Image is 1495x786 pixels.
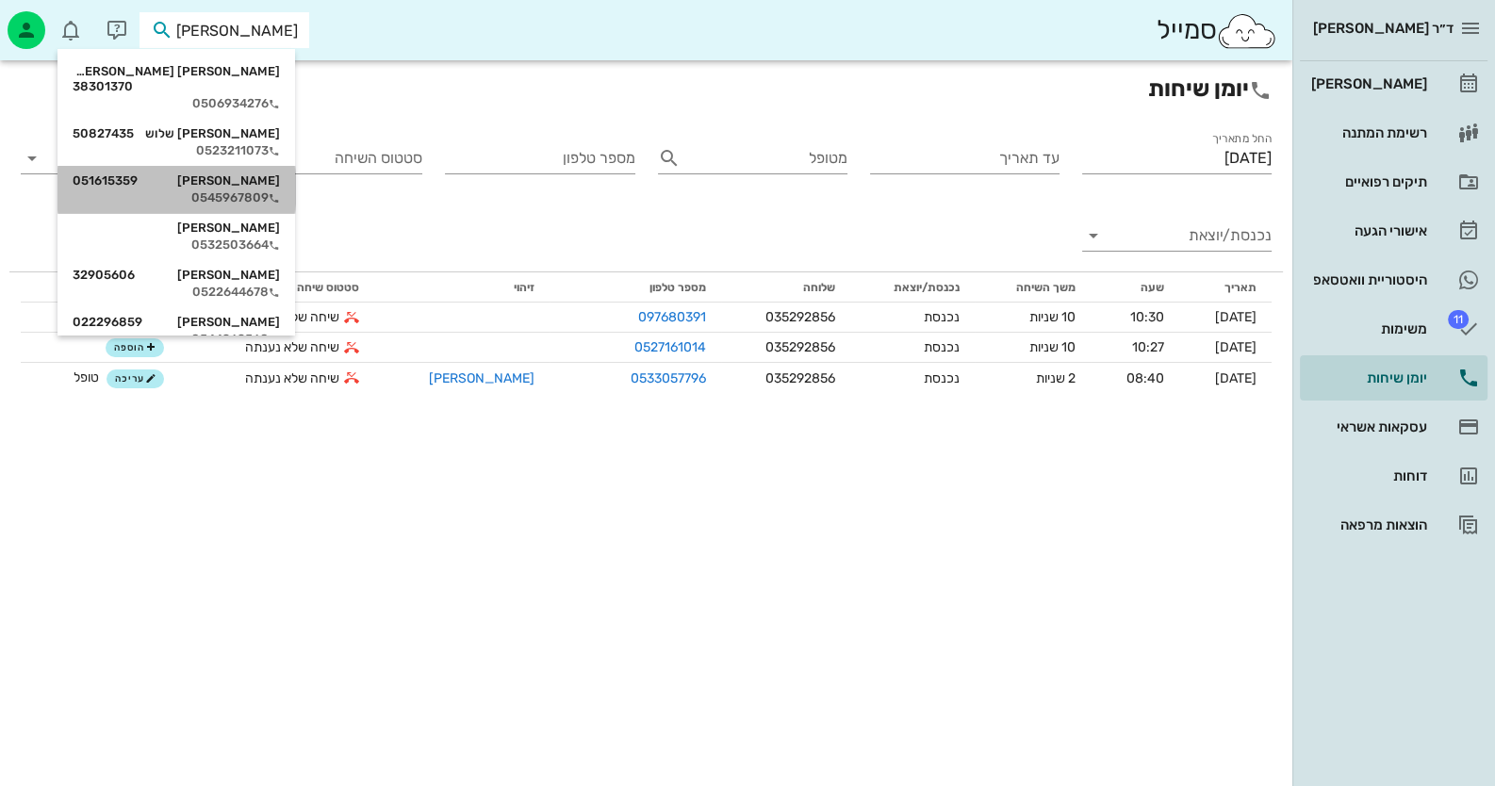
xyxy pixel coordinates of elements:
[21,272,187,303] th: הערות
[1132,339,1164,355] span: 10:27
[73,173,280,188] div: [PERSON_NAME]
[73,268,135,283] span: 32905606
[374,272,550,303] th: זיהוי
[721,272,850,303] th: שלוחה
[1091,272,1178,303] th: שעה
[73,173,138,188] span: 051615359
[1029,339,1076,355] span: 10 שניות
[1307,174,1427,189] div: תיקים רפואיים
[1307,223,1427,238] div: אישורי הגעה
[1307,468,1427,483] div: דוחות
[1212,132,1272,146] label: החל מתאריך
[245,368,339,388] span: שיחה שלא נענתה
[765,370,835,386] span: 035292856
[1307,76,1427,91] div: [PERSON_NAME]
[73,315,142,330] span: 022296859
[114,342,156,353] span: הוספה
[1215,339,1257,355] span: [DATE]
[765,339,835,355] span: 035292856
[1082,221,1272,251] div: נכנסת/יוצאת
[73,332,280,347] div: 0544969568
[631,368,706,388] a: 0533057796
[1156,10,1277,51] div: סמייל
[1130,309,1164,325] span: 10:30
[638,307,706,327] a: 097680391
[803,281,835,294] span: שלוחה
[245,337,339,357] span: שיחה שלא נענתה
[1036,370,1076,386] span: 2 שניות
[1215,309,1257,325] span: [DATE]
[1300,306,1487,352] a: תגמשימות
[73,190,280,205] div: 0545967809
[1141,281,1164,294] span: שעה
[1126,370,1164,386] span: 08:40
[1300,110,1487,156] a: רשימת המתנה
[21,72,1272,106] h2: יומן שיחות
[1216,12,1277,50] img: SmileCloud logo
[975,272,1091,303] th: משך השיחה
[765,309,835,325] span: 035292856
[634,337,706,357] a: 0527161014
[73,96,280,111] div: 0506934276
[1179,272,1272,303] th: תאריך
[1029,309,1076,325] span: 10 שניות
[1307,272,1427,287] div: היסטוריית וואטסאפ
[115,373,156,385] span: עריכה
[1307,517,1427,532] div: הוצאות מרפאה
[924,339,960,355] span: נכנסת
[73,221,280,236] div: [PERSON_NAME]
[1224,281,1257,294] span: תאריך
[1307,321,1427,336] div: משימות
[850,272,975,303] th: נכנסת/יוצאת
[1300,159,1487,205] a: תיקים רפואיים
[1300,453,1487,499] a: דוחות
[1300,404,1487,450] a: עסקאות אשראי
[1300,257,1487,303] a: היסטוריית וואטסאפ
[73,268,280,283] div: [PERSON_NAME]
[1300,502,1487,548] a: הוצאות מרפאה
[74,369,99,385] span: טופל
[73,143,280,158] div: 0523211073
[649,281,706,294] span: מספר טלפון
[73,126,134,141] span: 50827435
[73,285,280,300] div: 0522644678
[297,281,359,294] span: סטטוס שיחה
[429,370,534,386] a: [PERSON_NAME]
[1313,20,1454,37] span: ד״ר [PERSON_NAME]
[1215,370,1257,386] span: [DATE]
[107,369,164,388] button: עריכה
[924,370,960,386] span: נכנסת
[1307,370,1427,385] div: יומן שיחות
[1307,125,1427,140] div: רשימת המתנה
[233,143,422,173] div: סטטוס השיחה
[1307,419,1427,434] div: עסקאות אשראי
[56,15,67,26] span: תג
[73,237,280,253] div: 0532503664
[106,338,164,357] button: הוספה
[1448,310,1469,329] span: תג
[1300,208,1487,254] a: אישורי הגעה
[1016,281,1076,294] span: משך השיחה
[73,315,280,330] div: [PERSON_NAME]
[550,272,720,303] th: מספר טלפון
[1300,355,1487,401] a: יומן שיחות
[73,126,280,141] div: [PERSON_NAME] שלוש
[894,281,960,294] span: נכנסת/יוצאת
[73,64,280,94] div: [PERSON_NAME] [PERSON_NAME]
[924,309,960,325] span: נכנסת
[514,281,534,294] span: זיהוי
[73,79,133,94] span: 38301370
[1300,61,1487,106] a: [PERSON_NAME]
